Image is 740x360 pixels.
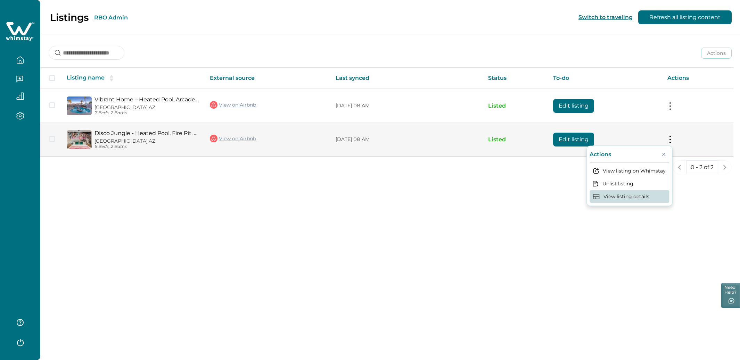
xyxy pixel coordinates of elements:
[94,96,199,103] a: Vibrant Home – Heated Pool, Arcade, & Fire pit
[61,68,204,89] th: Listing name
[553,99,594,113] button: Edit listing
[94,104,199,110] p: [GEOGRAPHIC_DATA], AZ
[94,144,199,149] p: 6 Beds, 2 Baths
[691,164,714,171] p: 0 - 2 of 2
[336,102,477,109] p: [DATE] 08 AM
[662,68,733,89] th: Actions
[658,149,669,160] button: Close
[553,133,594,146] button: Edit listing
[686,160,718,174] button: 0 - 2 of 2
[210,134,256,143] a: View on Airbnb
[50,11,89,23] p: Listings
[94,110,199,116] p: 7 Beds, 2 Baths
[701,48,732,59] button: Actions
[548,68,662,89] th: To-do
[94,14,128,21] button: RBO Admin
[488,102,542,109] p: Listed
[94,138,199,144] p: [GEOGRAPHIC_DATA], AZ
[718,160,732,174] button: next page
[210,100,256,109] a: View on Airbnb
[105,75,118,82] button: sorting
[94,130,199,136] a: Disco Jungle - Heated Pool, Fire Pit, Air Hockey
[638,10,732,24] button: Refresh all listing content
[204,68,330,89] th: External source
[67,130,92,149] img: propertyImage_Disco Jungle - Heated Pool, Fire Pit, Air Hockey
[590,151,611,158] p: Actions
[67,97,92,115] img: propertyImage_Vibrant Home – Heated Pool, Arcade, & Fire pit
[336,136,477,143] p: [DATE] 08 AM
[578,14,633,20] button: Switch to traveling
[488,136,542,143] p: Listed
[330,68,483,89] th: Last synced
[483,68,548,89] th: Status
[673,160,686,174] button: previous page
